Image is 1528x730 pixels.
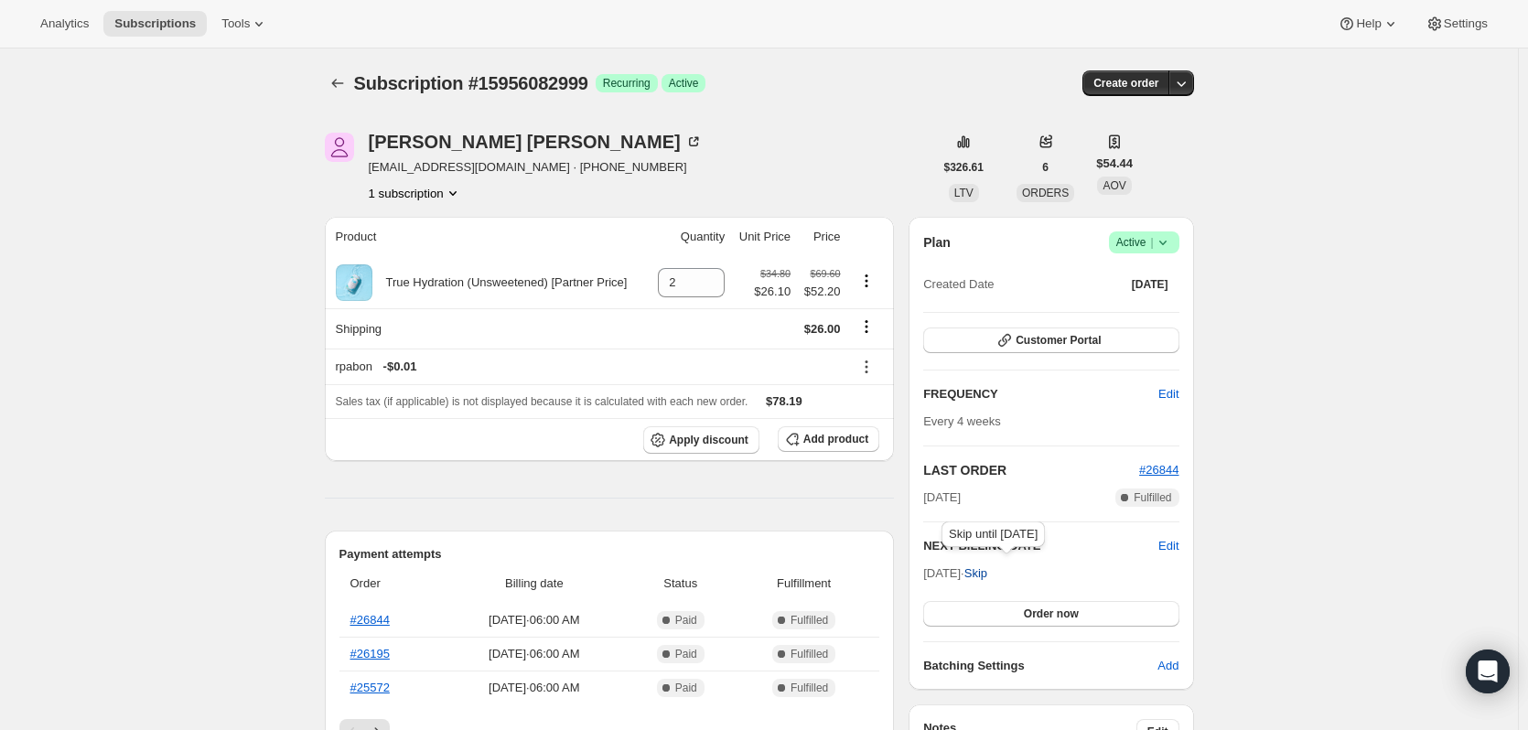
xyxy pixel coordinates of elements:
span: Paid [675,647,697,661]
span: Every 4 weeks [923,414,1001,428]
span: [DATE] [923,488,961,507]
h2: FREQUENCY [923,385,1158,403]
button: [DATE] [1121,272,1179,297]
span: [DATE] · 06:00 AM [447,611,621,629]
th: Order [339,564,442,604]
span: Add [1157,657,1178,675]
span: Created Date [923,275,994,294]
small: $69.60 [810,268,840,279]
span: Paid [675,681,697,695]
h2: NEXT BILLING DATE [923,537,1158,555]
button: Customer Portal [923,327,1178,353]
span: [DATE] [1132,277,1168,292]
span: Subscription #15956082999 [354,73,588,93]
span: Add product [803,432,868,446]
span: 6 [1042,160,1049,175]
button: Tools [210,11,279,37]
span: | [1150,235,1153,250]
button: Subscriptions [325,70,350,96]
button: Subscriptions [103,11,207,37]
span: Tools [221,16,250,31]
button: #26844 [1139,461,1178,479]
th: Shipping [325,308,649,349]
a: #26844 [1139,463,1178,477]
th: Quantity [649,217,730,257]
img: product img [336,264,372,301]
span: LTV [954,187,974,199]
span: Paid [675,613,697,628]
button: Edit [1158,537,1178,555]
span: Apply discount [669,433,748,447]
span: $78.19 [766,394,802,408]
span: Billing date [447,574,621,593]
span: Subscriptions [114,16,196,31]
th: Unit Price [730,217,796,257]
span: $26.10 [754,283,791,301]
span: Analytics [40,16,89,31]
span: [EMAIL_ADDRESS][DOMAIN_NAME] · [PHONE_NUMBER] [369,158,703,177]
span: Customer Portal [1016,333,1101,348]
span: Help [1356,16,1381,31]
span: Edit [1158,385,1178,403]
button: 6 [1031,155,1060,180]
button: Order now [923,601,1178,627]
button: Apply discount [643,426,759,454]
h2: LAST ORDER [923,461,1139,479]
button: Analytics [29,11,100,37]
span: Create order [1093,76,1158,91]
a: #26195 [350,647,390,660]
span: $26.00 [804,322,841,336]
div: rpabon [336,358,841,376]
span: ORDERS [1022,187,1069,199]
div: Open Intercom Messenger [1466,649,1510,693]
span: $54.44 [1096,155,1133,173]
span: Pilar Arellano [325,133,354,162]
div: True Hydration (Unsweetened) [Partner Price] [372,274,628,292]
span: [DATE] · [923,566,987,580]
a: #25572 [350,681,390,694]
span: Fulfilled [791,613,828,628]
span: [DATE] · 06:00 AM [447,679,621,697]
span: Fulfilled [1134,490,1171,505]
span: Fulfilled [791,647,828,661]
button: Create order [1082,70,1169,96]
span: - $0.01 [383,358,417,376]
span: Status [632,574,728,593]
div: [PERSON_NAME] [PERSON_NAME] [369,133,703,151]
button: Product actions [369,184,462,202]
span: Sales tax (if applicable) is not displayed because it is calculated with each new order. [336,395,748,408]
span: Fulfilled [791,681,828,695]
span: $52.20 [802,283,840,301]
button: Edit [1147,380,1189,409]
span: Active [669,76,699,91]
span: Order now [1024,607,1079,621]
a: #26844 [350,613,390,627]
button: Add [1146,651,1189,681]
span: [DATE] · 06:00 AM [447,645,621,663]
span: Settings [1444,16,1488,31]
button: Settings [1415,11,1499,37]
span: AOV [1103,179,1125,192]
h2: Plan [923,233,951,252]
th: Product [325,217,649,257]
button: Product actions [852,271,881,291]
span: Recurring [603,76,651,91]
small: $34.80 [760,268,791,279]
th: Price [796,217,845,257]
h6: Batching Settings [923,657,1157,675]
button: Add product [778,426,879,452]
button: Help [1327,11,1410,37]
span: $326.61 [944,160,984,175]
button: Shipping actions [852,317,881,337]
span: Active [1116,233,1172,252]
button: Skip [953,559,998,588]
span: Fulfillment [739,574,868,593]
h2: Payment attempts [339,545,880,564]
span: Skip [964,564,987,583]
button: $326.61 [933,155,995,180]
